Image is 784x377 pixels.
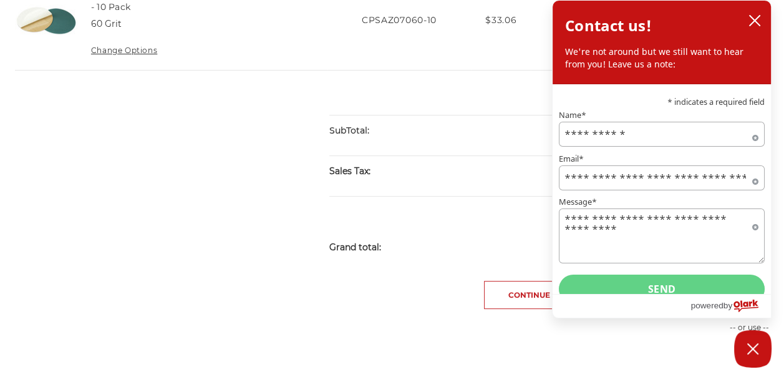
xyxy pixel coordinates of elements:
[752,176,758,182] span: Required field
[362,14,437,26] span: CPSAZ07060-10
[565,46,758,71] p: We're not around but we still want to hear from you! Leave us a note:
[559,275,765,303] button: Send
[485,14,516,26] span: $33.06
[329,242,381,253] strong: Grand total:
[559,208,765,263] textarea: Message
[745,11,765,30] button: close chatbox
[559,198,765,206] label: Message*
[91,17,122,31] dd: 60 Grit
[484,281,620,309] a: Continue Shopping
[91,46,157,55] a: Change Options
[329,196,769,219] p: Shipping & Taxes Calculated at Checkout
[329,115,549,146] div: SubTotal:
[565,13,652,38] h2: Contact us!
[559,98,765,106] p: * indicates a required field
[690,295,771,318] a: Powered by Olark
[559,155,765,163] label: Email*
[559,111,765,119] label: Name*
[559,165,765,190] input: Email
[752,222,758,228] span: Required field
[690,298,723,313] span: powered
[613,346,769,371] iframe: PayPal-paypal
[752,132,758,139] span: Required field
[559,122,765,147] input: Name
[724,298,732,313] span: by
[329,165,370,177] strong: Sales Tax:
[734,330,772,368] button: Close Chatbox
[613,322,769,333] p: -- or use --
